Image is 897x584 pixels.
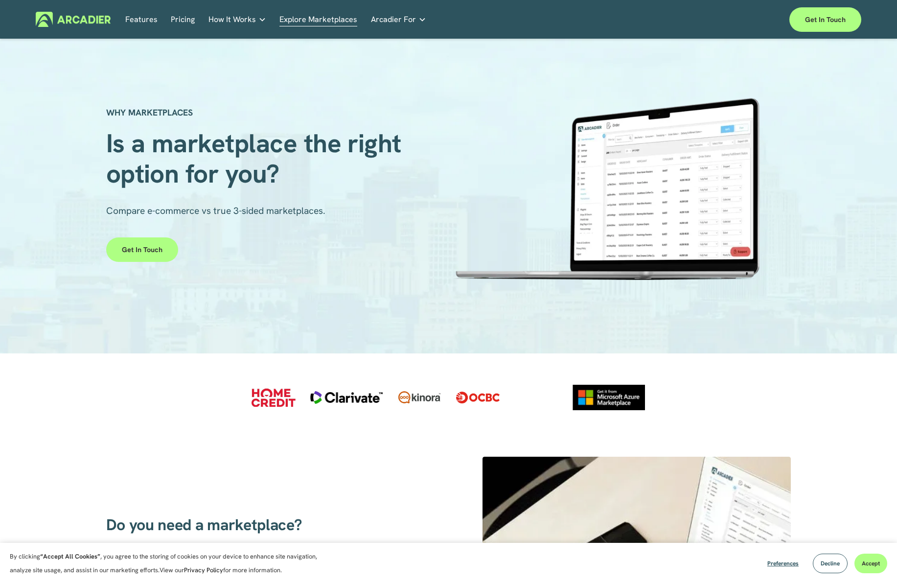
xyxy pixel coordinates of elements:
button: Decline [813,554,848,573]
a: Get in touch [106,237,178,262]
a: Get in touch [789,7,861,32]
strong: “Accept All Cookies” [40,552,100,561]
strong: WHY MARKETPLACES [106,107,193,118]
span: Do you need a marketplace? [106,514,302,535]
span: Arcadier For [371,13,416,26]
a: Pricing [171,12,195,27]
span: Accept [862,560,880,567]
span: Compare e-commerce vs true 3-sided marketplaces. [106,205,325,217]
img: Arcadier [36,12,111,27]
a: folder dropdown [208,12,266,27]
span: Is a marketplace the right option for you? [106,126,408,190]
a: folder dropdown [371,12,426,27]
a: Privacy Policy [184,566,223,574]
a: Features [125,12,158,27]
span: How It Works [208,13,256,26]
span: Preferences [767,560,799,567]
button: Accept [854,554,887,573]
span: Decline [821,560,840,567]
button: Preferences [760,554,806,573]
p: By clicking , you agree to the storing of cookies on your device to enhance site navigation, anal... [10,550,328,577]
a: Explore Marketplaces [279,12,357,27]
